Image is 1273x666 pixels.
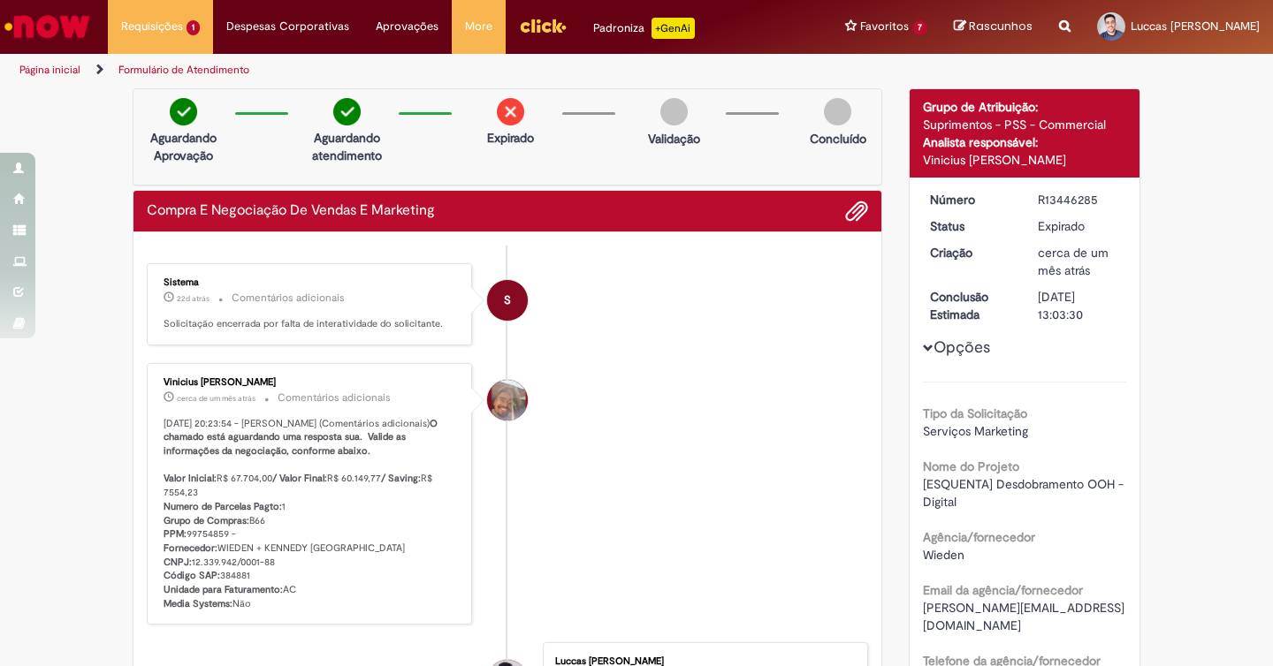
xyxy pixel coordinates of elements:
[177,393,255,404] time: 29/08/2025 20:23:54
[593,18,695,39] div: Padroniza
[121,18,183,35] span: Requisições
[487,380,528,420] div: Vinicius Rafael De Souza
[652,18,695,39] p: +GenAi
[648,130,700,148] p: Validação
[164,597,232,610] b: Media Systems:
[917,244,1025,261] dt: Criação
[333,98,361,125] img: check-circle-green.png
[164,527,187,541] b: PPM:
[164,583,283,596] b: Unidade para Faturamento:
[1038,245,1109,278] time: 25/08/2025 23:12:33
[660,98,688,125] img: img-circle-grey.png
[141,129,226,164] p: Aguardando Aprovação
[164,417,440,486] b: O chamado está aguardando uma resposta sua. Valide as informações da negociação, conforme abaixo....
[845,200,868,223] button: Adicionar anexos
[923,133,1127,151] div: Analista responsável:
[164,514,249,527] b: Grupo de Compras:
[177,393,255,404] span: cerca de um mês atrás
[954,19,1033,35] a: Rascunhos
[487,129,534,147] p: Expirado
[824,98,851,125] img: img-circle-grey.png
[917,191,1025,208] dt: Número
[1131,19,1260,34] span: Luccas [PERSON_NAME]
[923,600,1124,633] span: [PERSON_NAME][EMAIL_ADDRESS][DOMAIN_NAME]
[923,529,1035,545] b: Agência/fornecedor
[147,203,435,219] h2: Compra E Negociação De Vendas E Marketing Histórico de tíquete
[164,417,458,611] p: [DATE] 20:23:54 - [PERSON_NAME] (Comentários adicionais) R$ 67.704,00 R$ 60.149,77 R$ 7554,23 1 B...
[376,18,438,35] span: Aprovações
[923,151,1127,169] div: Vinicius [PERSON_NAME]
[504,279,511,322] span: S
[465,18,492,35] span: More
[226,18,349,35] span: Despesas Corporativas
[2,9,93,44] img: ServiceNow
[969,18,1033,34] span: Rascunhos
[923,116,1127,133] div: Suprimentos - PSS - Commercial
[519,12,567,39] img: click_logo_yellow_360x200.png
[923,458,1019,474] b: Nome do Projeto
[164,556,192,569] b: CNPJ:
[118,63,249,77] a: Formulário de Atendimento
[187,20,200,35] span: 1
[1038,217,1120,235] div: Expirado
[810,130,866,148] p: Concluído
[164,277,458,288] div: Sistema
[1038,191,1120,208] div: R13446285
[917,288,1025,323] dt: Conclusão Estimada
[170,98,197,125] img: check-circle-green.png
[381,472,421,485] b: / Saving:
[1038,245,1109,278] span: cerca de um mês atrás
[13,54,835,87] ul: Trilhas de página
[917,217,1025,235] dt: Status
[1038,288,1120,323] div: [DATE] 13:03:30
[177,293,210,304] time: 08/09/2025 16:00:01
[923,423,1028,439] span: Serviços Marketing
[304,129,390,164] p: Aguardando atendimento
[164,500,282,513] b: Numero de Parcelas Pagto:
[177,293,210,304] span: 22d atrás
[278,390,391,405] small: Comentários adicionais
[164,377,458,388] div: Vinicius [PERSON_NAME]
[232,291,345,306] small: Comentários adicionais
[1038,244,1120,279] div: 25/08/2025 23:12:33
[923,476,1127,510] span: [ESQUENTA] Desdobramento OOH - Digital
[912,20,927,35] span: 7
[923,98,1127,116] div: Grupo de Atribuição:
[487,280,528,321] div: System
[272,472,327,485] b: / Valor Final:
[497,98,524,125] img: remove.png
[860,18,909,35] span: Favoritos
[164,569,220,582] b: Código SAP:
[164,541,217,555] b: Fornecedor:
[923,547,964,563] span: Wieden
[923,405,1027,421] b: Tipo da Solicitação
[923,582,1083,598] b: Email da agência/fornecedor
[164,317,458,331] p: Solicitação encerrada por falta de interatividade do solicitante.
[19,63,80,77] a: Página inicial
